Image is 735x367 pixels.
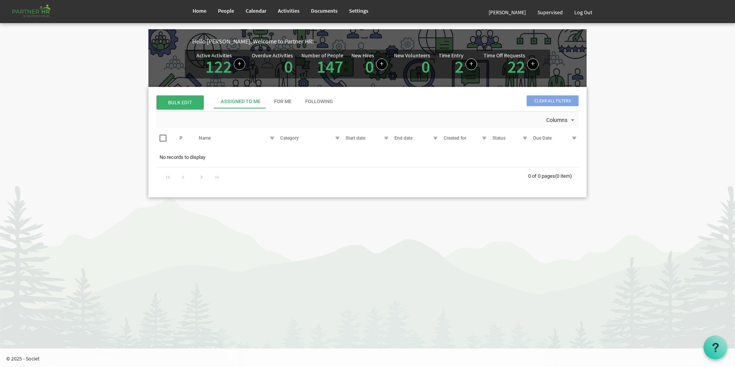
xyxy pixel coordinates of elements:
div: Number of People [301,53,343,58]
div: Time Off Requests [484,53,525,58]
span: Supervised [537,9,563,16]
div: Assigned To Me [221,98,260,105]
div: Go to next page [196,171,207,182]
div: Number of active time off requests [484,53,539,75]
div: tab-header [214,95,637,108]
a: 0 [284,56,293,77]
div: Volunteer hired in the last 7 days [394,53,432,75]
div: People hired in the last 7 days [351,53,387,75]
a: 0 [365,56,374,77]
span: Clear all filters [527,95,579,106]
a: Add new person to Partner HR [376,58,387,70]
span: Created for [444,135,466,141]
div: Overdue Activities [252,53,293,58]
a: 147 [317,56,343,77]
span: Status [492,135,506,141]
a: Supervised [532,2,569,23]
div: Go to last page [211,171,222,182]
div: Total number of active people in Partner HR [301,53,345,75]
span: Calendar [246,7,266,14]
div: 0 of 0 pages (0 item) [528,167,579,183]
a: 122 [205,56,232,77]
div: Time Entry [439,53,464,58]
div: New Hires [351,53,374,58]
span: Activities [278,7,299,14]
div: For Me [274,98,291,105]
span: Settings [349,7,368,14]
a: Create a new Activity [234,58,245,70]
span: Documents [311,7,338,14]
button: Columns [545,115,578,125]
a: Create a new time off request [527,58,539,70]
div: Columns [545,112,578,128]
div: Active Activities [196,53,232,58]
div: Go to previous page [178,171,188,182]
a: [PERSON_NAME] [483,2,532,23]
span: People [218,7,234,14]
span: End date [394,135,412,141]
td: No records to display [156,150,579,165]
a: Log Out [569,2,598,23]
div: Number of Time Entries [439,53,477,75]
span: Columns [545,115,568,125]
span: P [180,135,183,141]
p: © 2025 - Societ [6,355,735,362]
div: Activities assigned to you for which the Due Date is passed [252,53,295,75]
div: Hello [PERSON_NAME], Welcome to Partner HR! [192,37,587,46]
a: 22 [507,56,525,77]
span: 0 of 0 pages [528,173,555,179]
span: (0 item) [555,173,572,179]
div: Following [305,98,333,105]
span: Start date [346,135,365,141]
div: Number of active Activities in Partner HR [196,53,245,75]
a: Log hours [466,58,477,70]
span: Home [193,7,206,14]
div: New Volunteers [394,53,430,58]
a: 0 [421,56,430,77]
a: 2 [455,56,464,77]
div: Go to first page [163,171,173,182]
span: Name [199,135,211,141]
span: BULK EDIT [156,95,204,109]
span: Category [280,135,299,141]
span: Due Date [533,135,552,141]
